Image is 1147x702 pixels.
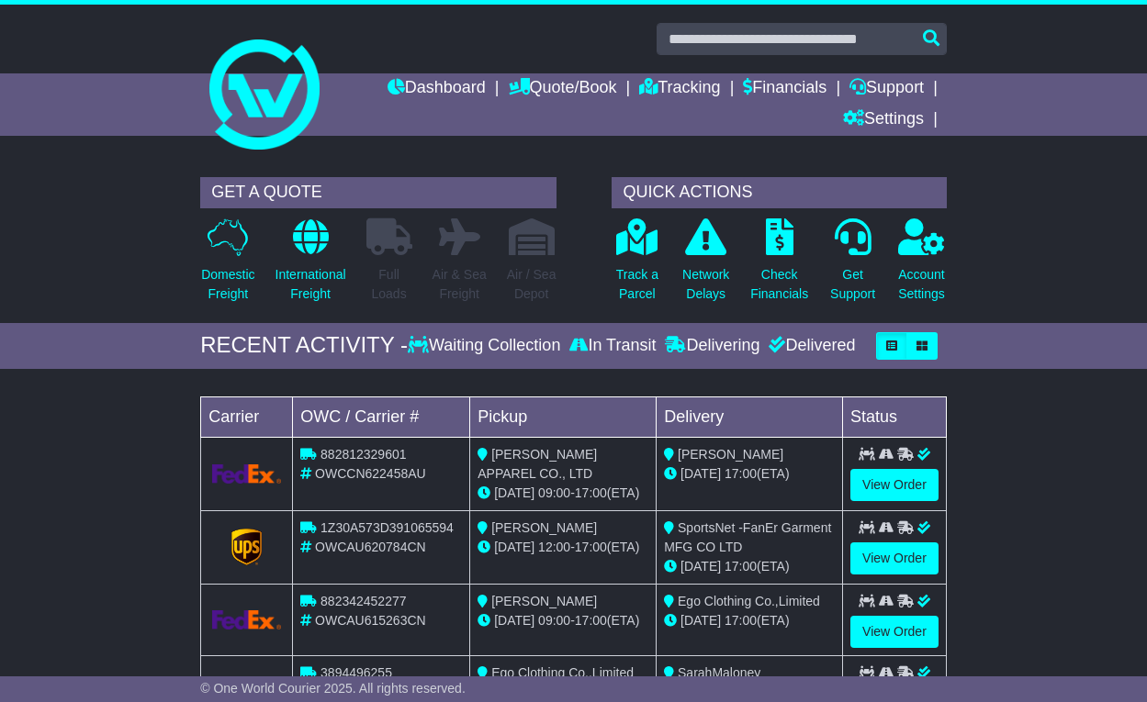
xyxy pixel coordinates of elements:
span: Ego Clothing Co.,Limited [491,665,634,680]
div: - (ETA) [478,538,648,557]
p: Air & Sea Freight [433,265,487,304]
td: Delivery [657,396,843,437]
td: Carrier [201,396,293,437]
a: View Order [850,469,939,501]
p: Network Delays [682,265,729,304]
span: 17:00 [575,613,607,628]
span: 17:00 [725,466,757,481]
div: RECENT ACTIVITY - [200,332,408,359]
span: 17:00 [575,540,607,554]
span: 09:00 [538,613,570,628]
div: - (ETA) [478,611,648,630]
a: Support [849,73,924,105]
a: View Order [850,616,939,648]
a: CheckFinancials [749,217,809,314]
div: - (ETA) [478,484,648,503]
span: 12:00 [538,540,570,554]
div: Delivering [660,336,764,356]
span: [DATE] [494,540,534,554]
span: 09:00 [538,485,570,500]
span: SarahMaloney [678,665,760,680]
span: [DATE] [680,613,721,628]
span: © One World Courier 2025. All rights reserved. [200,681,466,696]
a: Track aParcel [615,217,659,314]
a: DomesticFreight [200,217,255,314]
div: (ETA) [664,464,835,484]
a: GetSupport [829,217,876,314]
img: GetCarrierServiceLogo [212,464,281,484]
a: NetworkDelays [681,217,730,314]
span: OWCAU620784CN [315,540,426,554]
a: View Order [850,542,939,574]
span: [DATE] [680,466,721,481]
span: 882812329601 [320,447,406,462]
span: [DATE] [494,613,534,628]
span: [PERSON_NAME] APPAREL CO., LTD [478,447,597,481]
img: GetCarrierServiceLogo [231,529,263,565]
span: [PERSON_NAME] [491,520,597,535]
span: 882342452277 [320,594,406,608]
span: 3894496255 [320,665,392,680]
span: 17:00 [575,485,607,500]
a: Settings [843,105,924,136]
p: Air / Sea Depot [507,265,557,304]
td: Status [843,396,947,437]
a: Dashboard [388,73,486,105]
a: Tracking [639,73,720,105]
td: Pickup [470,396,657,437]
span: [PERSON_NAME] [678,447,783,462]
div: In Transit [565,336,660,356]
p: Get Support [830,265,875,304]
a: Financials [743,73,827,105]
span: SportsNet -FanEr Garment MFG CO LTD [664,520,831,554]
span: 17:00 [725,559,757,574]
div: GET A QUOTE [200,177,557,208]
span: 1Z30A573D391065594 [320,520,454,535]
a: AccountSettings [897,217,946,314]
a: Quote/Book [509,73,617,105]
span: [DATE] [680,559,721,574]
p: International Freight [276,265,346,304]
span: OWCCN622458AU [315,466,426,481]
span: [DATE] [494,485,534,500]
span: 17:00 [725,613,757,628]
p: Check Financials [750,265,808,304]
div: (ETA) [664,611,835,630]
span: OWCAU615263CN [315,613,426,628]
td: OWC / Carrier # [293,396,470,437]
p: Full Loads [366,265,412,304]
span: Ego Clothing Co.,Limited [678,594,820,608]
div: QUICK ACTIONS [612,177,946,208]
p: Account Settings [898,265,945,304]
a: InternationalFreight [275,217,347,314]
p: Track a Parcel [616,265,658,304]
img: GetCarrierServiceLogo [212,610,281,630]
div: (ETA) [664,557,835,576]
span: [PERSON_NAME] [491,594,597,608]
div: Waiting Collection [408,336,565,356]
div: Delivered [764,336,855,356]
p: Domestic Freight [201,265,254,304]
